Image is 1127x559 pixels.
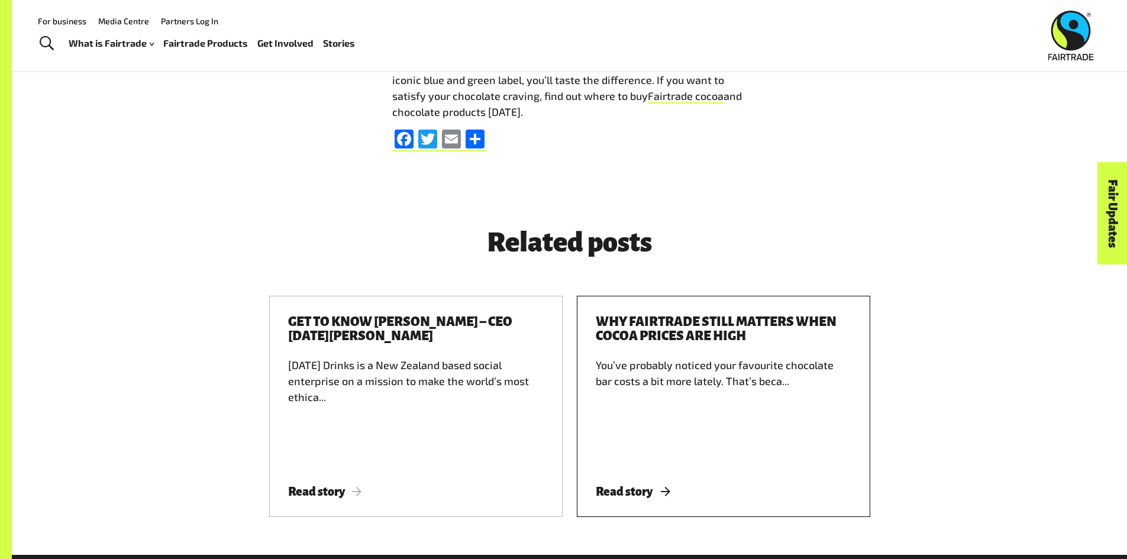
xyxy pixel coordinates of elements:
[596,485,670,498] span: Read story
[288,357,544,464] div: [DATE] Drinks is a New Zealand based social enterprise on a mission to make the world’s most ethi...
[648,89,724,104] a: Fairtrade cocoa
[392,57,724,102] span: Once you know the story behind the popular products boasting our iconic blue and green label, you...
[577,296,870,517] a: Why Fairtrade still matters when cocoa prices are high You’ve probably noticed your favourite cho...
[269,296,563,517] a: Get to know [PERSON_NAME] – CEO [DATE][PERSON_NAME] [DATE] Drinks is a New Zealand based social e...
[440,130,463,151] a: Email
[392,130,416,151] a: Facebook
[32,29,61,59] a: Toggle Search
[38,16,86,26] a: For business
[98,16,149,26] a: Media Centre
[392,89,742,118] span: and chocolate products [DATE].
[596,357,851,464] div: You’ve probably noticed your favourite chocolate bar costs a bit more lately. That’s beca...
[161,16,218,26] a: Partners Log In
[596,315,851,343] h3: Why Fairtrade still matters when cocoa prices are high
[392,228,747,257] h4: Related posts
[648,89,724,102] span: Fairtrade cocoa
[257,35,314,52] a: Get Involved
[323,35,355,52] a: Stories
[416,130,440,151] a: Twitter
[288,485,362,498] span: Read story
[1048,11,1094,60] img: Fairtrade Australia New Zealand logo
[69,35,154,52] a: What is Fairtrade
[463,130,487,151] a: Share
[288,315,544,343] h3: Get to know [PERSON_NAME] – CEO [DATE][PERSON_NAME]
[163,35,248,52] a: Fairtrade Products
